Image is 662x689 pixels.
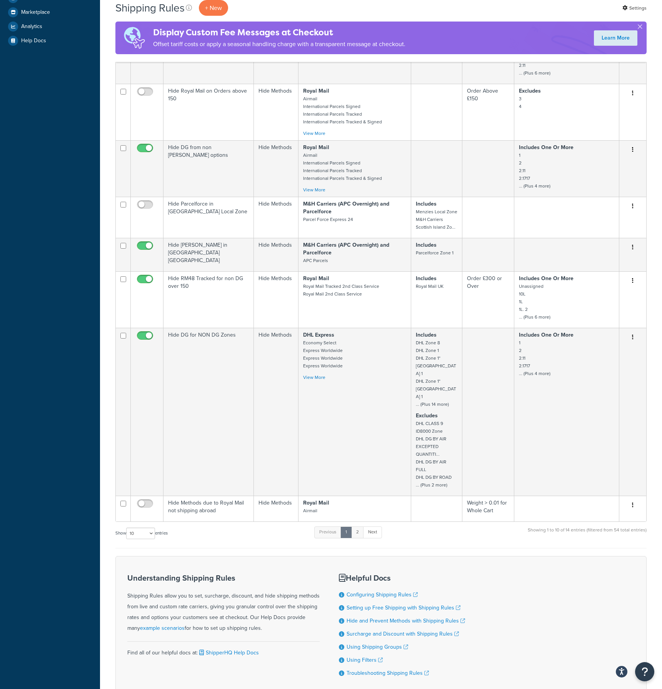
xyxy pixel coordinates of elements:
a: View More [303,186,325,193]
a: Learn More [594,30,637,46]
a: ShipperHQ Help Docs [198,649,259,657]
strong: Includes [416,331,437,339]
select: Showentries [126,528,155,539]
small: 3 4 [519,95,522,110]
div: Find all of our helpful docs at: [127,641,320,658]
strong: Includes One Or More [519,274,574,282]
strong: Excludes [416,412,438,420]
td: Hide [PERSON_NAME] in [GEOGRAPHIC_DATA] [GEOGRAPHIC_DATA] [163,238,254,271]
td: Order £300 or Over [462,271,514,328]
strong: DHL Express [303,331,334,339]
td: Order Above £150 [462,84,514,140]
a: Troubleshooting Shipping Rules [347,669,429,677]
td: Hide Methods [254,238,298,271]
td: Hide Parcelforce in [GEOGRAPHIC_DATA] Local Zone [163,197,254,238]
td: Hide Methods [254,140,298,197]
strong: M&H Carriers (APC Overnight) and Parcelforce [303,241,389,257]
a: View More [303,130,325,137]
a: Previous [314,526,341,538]
strong: Includes One Or More [519,331,574,339]
strong: Royal Mail [303,274,329,282]
td: Hide Methods due to Royal Mail not shipping abroad [163,496,254,521]
a: Marketplace [6,5,94,19]
strong: Royal Mail [303,499,329,507]
small: Parcelforce Zone 1 [416,249,454,256]
strong: M&H Carriers (APC Overnight) and Parcelforce [303,200,389,216]
td: Weight > 0.01 for Whole Cart [462,496,514,521]
strong: Includes [416,200,437,208]
small: Parcel Force Express 24 [303,216,353,223]
small: DHL CLASS 9 ID8000 Zone DHL DG BY AIR EXCEPTED QUANTITI... DHL DG BY AIR FULL DHL DG BY ROAD ... ... [416,420,452,488]
a: Using Shipping Groups [347,643,408,651]
a: 1 [340,526,352,538]
a: Analytics [6,20,94,33]
small: 1 2 2.11 2.1717 ... (Plus 4 more) [519,152,550,189]
a: Settings [622,3,647,13]
small: Economy Select Express Worldwide Express Worldwide Express Worldwide [303,339,343,369]
strong: Excludes [519,87,541,95]
small: 1 2 2.11 2.1717 ... (Plus 4 more) [519,339,550,377]
small: Royal Mail UK [416,283,444,290]
strong: Includes [416,241,437,249]
a: View More [303,374,325,381]
h3: Helpful Docs [339,574,465,582]
strong: Includes [416,274,437,282]
img: duties-banner-06bc72dcb5fe05cb3f9472aba00be2ae8eb53ab6f0d8bb03d382ba314ac3c341.png [115,22,153,54]
h1: Shipping Rules [115,0,185,15]
a: Help Docs [6,34,94,48]
a: Setting up Free Shipping with Shipping Rules [347,604,460,612]
strong: Royal Mail [303,87,329,95]
small: Airmail International Parcels Signed International Parcels Tracked International Parcels Tracked ... [303,152,382,182]
a: Configuring Shipping Rules [347,591,418,599]
td: Hide DG from non [PERSON_NAME] options [163,140,254,197]
small: Airmail International Parcels Signed International Parcels Tracked International Parcels Tracked ... [303,95,382,125]
small: DHL Zone 8 DHL Zone 1 DHL Zone 1* [GEOGRAPHIC_DATA] 1 DHL Zone 1* [GEOGRAPHIC_DATA] 1 ... (Plus 1... [416,339,456,408]
p: Offset tariff costs or apply a seasonal handling charge with a transparent message at checkout. [153,39,405,50]
td: Hide RM48 Tracked for non DG over 150 [163,271,254,328]
small: APC Parcels [303,257,328,264]
small: Royal Mail Tracked 2nd Class Service Royal Mail 2nd Class Service [303,283,379,297]
td: Hide Methods [254,197,298,238]
small: Airmail [303,507,317,514]
small: Unassigned 10L 1L 1L. 2 ... (Plus 6 more) [519,283,550,320]
strong: Includes One Or More [519,143,574,151]
a: Surcharge and Discount with Shipping Rules [347,630,459,638]
a: Using Filters [347,656,383,664]
a: Hide and Prevent Methods with Shipping Rules [347,617,465,625]
div: Showing 1 to 10 of 14 entries (filtered from 54 total entries) [528,526,647,542]
h3: Understanding Shipping Rules [127,574,320,582]
td: Hide Royal Mail on Orders above 150 [163,84,254,140]
strong: Royal Mail [303,143,329,151]
td: Hide Methods [254,496,298,521]
label: Show entries [115,528,168,539]
td: Hide Methods [254,271,298,328]
span: Analytics [21,23,42,30]
button: Open Resource Center [635,662,654,681]
td: Hide Methods [254,84,298,140]
span: Help Docs [21,38,46,44]
small: Menzies Local Zone M&H Carriers Scottish Island Zo... [416,208,457,231]
span: Marketplace [21,9,50,16]
h4: Display Custom Fee Messages at Checkout [153,26,405,39]
td: Hide Methods [254,328,298,496]
td: Hide DG for NON DG Zones [163,328,254,496]
a: Next [363,526,382,538]
a: 2 [351,526,364,538]
div: Shipping Rules allow you to set, surcharge, discount, and hide shipping methods from live and cus... [127,574,320,634]
a: example scenarios [140,624,185,632]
